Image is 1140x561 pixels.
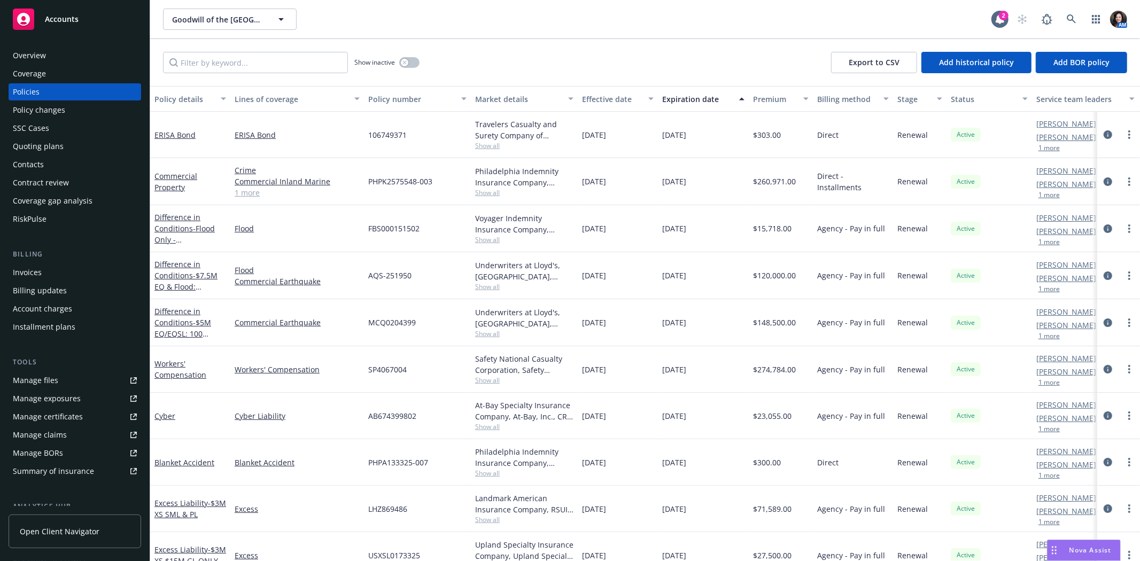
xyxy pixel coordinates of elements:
[13,83,40,100] div: Policies
[172,14,265,25] span: Goodwill of the [GEOGRAPHIC_DATA]
[817,364,885,375] span: Agency - Pay in full
[817,410,885,422] span: Agency - Pay in full
[154,457,214,467] a: Blanket Accident
[753,410,792,422] span: $23,055.00
[1038,145,1060,151] button: 1 more
[1036,9,1058,30] a: Report a Bug
[849,57,899,67] span: Export to CSV
[1123,175,1136,188] a: more
[13,463,94,480] div: Summary of insurance
[1036,505,1096,517] a: [PERSON_NAME]
[1012,9,1033,30] a: Start snowing
[582,410,606,422] span: [DATE]
[45,15,79,24] span: Accounts
[154,306,222,361] a: Difference in Conditions
[582,317,606,328] span: [DATE]
[662,457,686,468] span: [DATE]
[662,503,686,515] span: [DATE]
[753,550,792,561] span: $27,500.00
[13,120,49,137] div: SSC Cases
[955,504,976,513] span: Active
[13,300,72,317] div: Account charges
[368,270,412,281] span: AQS-251950
[753,364,796,375] span: $274,784.00
[235,264,360,276] a: Flood
[368,223,420,234] span: FBS000151502
[13,390,81,407] div: Manage exposures
[1038,239,1060,245] button: 1 more
[1047,540,1121,561] button: Nova Assist
[897,503,928,515] span: Renewal
[582,457,606,468] span: [DATE]
[753,270,796,281] span: $120,000.00
[1102,316,1114,329] a: circleInformation
[13,138,64,155] div: Quoting plans
[582,129,606,141] span: [DATE]
[893,86,947,112] button: Stage
[9,174,141,191] a: Contract review
[947,86,1032,112] button: Status
[951,93,1016,105] div: Status
[13,65,46,82] div: Coverage
[9,501,141,512] div: Analytics hub
[1038,286,1060,292] button: 1 more
[1038,192,1060,198] button: 1 more
[662,93,733,105] div: Expiration date
[13,211,46,228] div: RiskPulse
[897,364,928,375] span: Renewal
[154,359,206,380] a: Workers' Compensation
[662,176,686,187] span: [DATE]
[1061,9,1082,30] a: Search
[154,411,175,421] a: Cyber
[749,86,813,112] button: Premium
[368,176,432,187] span: PHPK2575548-003
[582,270,606,281] span: [DATE]
[368,410,416,422] span: AB674399802
[235,276,360,287] a: Commercial Earthquake
[1102,175,1114,188] a: circleInformation
[1038,426,1060,432] button: 1 more
[939,57,1014,67] span: Add historical policy
[1036,93,1123,105] div: Service team leaders
[230,86,364,112] button: Lines of coverage
[955,364,976,374] span: Active
[817,503,885,515] span: Agency - Pay in full
[1036,52,1127,73] button: Add BOR policy
[582,503,606,515] span: [DATE]
[897,129,928,141] span: Renewal
[9,445,141,462] a: Manage BORs
[475,119,573,141] div: Travelers Casualty and Surety Company of America, Travelers Insurance
[9,65,141,82] a: Coverage
[475,282,573,291] span: Show all
[9,300,141,317] a: Account charges
[13,47,46,64] div: Overview
[1032,86,1139,112] button: Service team leaders
[9,390,141,407] a: Manage exposures
[1102,128,1114,141] a: circleInformation
[9,463,141,480] a: Summary of insurance
[475,260,573,282] div: Underwriters at Lloyd's, [GEOGRAPHIC_DATA], [PERSON_NAME] of [GEOGRAPHIC_DATA], [GEOGRAPHIC_DATA]
[817,170,889,193] span: Direct - Installments
[753,223,792,234] span: $15,718.00
[1036,353,1096,364] a: [PERSON_NAME]
[955,318,976,328] span: Active
[1036,399,1096,410] a: [PERSON_NAME]
[1036,225,1096,237] a: [PERSON_NAME]
[475,422,573,431] span: Show all
[897,317,928,328] span: Renewal
[354,58,395,67] span: Show inactive
[955,271,976,280] span: Active
[13,192,92,209] div: Coverage gap analysis
[1123,456,1136,469] a: more
[658,86,749,112] button: Expiration date
[154,93,214,105] div: Policy details
[662,270,686,281] span: [DATE]
[753,129,781,141] span: $303.00
[13,102,65,119] div: Policy changes
[1048,540,1061,560] div: Drag to move
[9,138,141,155] a: Quoting plans
[1036,366,1096,377] a: [PERSON_NAME]
[817,223,885,234] span: Agency - Pay in full
[817,270,885,281] span: Agency - Pay in full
